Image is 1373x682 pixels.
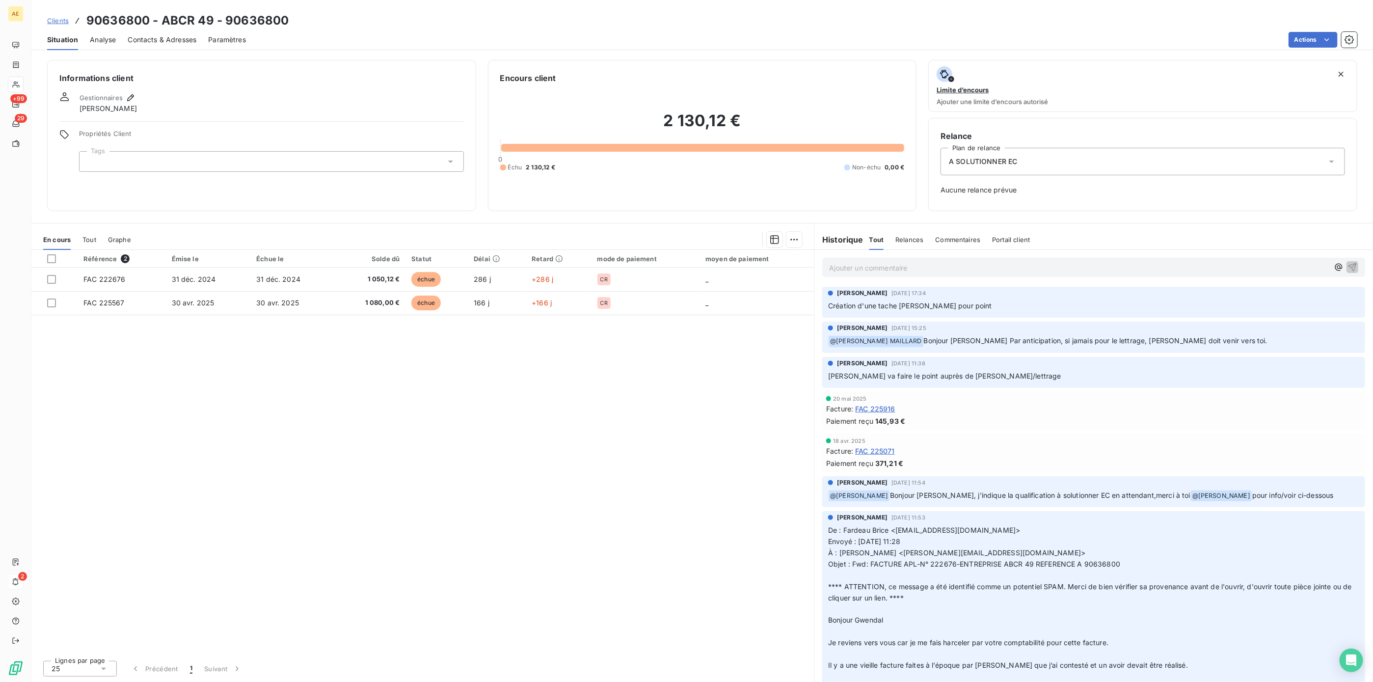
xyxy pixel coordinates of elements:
[208,35,246,45] span: Paramètres
[705,299,708,307] span: _
[891,360,925,366] span: [DATE] 11:38
[90,35,116,45] span: Analyse
[15,114,27,123] span: 29
[500,111,905,140] h2: 2 130,12 €
[837,359,888,368] span: [PERSON_NAME]
[499,155,503,163] span: 0
[837,289,888,298] span: [PERSON_NAME]
[18,572,27,581] span: 2
[600,300,608,306] span: CR
[532,299,552,307] span: +166 j
[837,478,888,487] span: [PERSON_NAME]
[891,480,925,486] span: [DATE] 11:54
[47,16,69,26] a: Clients
[1340,649,1363,672] div: Open Intercom Messenger
[597,255,694,263] div: mode de paiement
[826,404,853,414] span: Facture :
[875,416,905,426] span: 145,93 €
[828,548,1085,557] span: À : [PERSON_NAME] <[PERSON_NAME][EMAIL_ADDRESS][DOMAIN_NAME]>
[474,255,520,263] div: Délai
[885,163,904,172] span: 0,00 €
[10,94,27,103] span: +99
[891,325,926,331] span: [DATE] 15:25
[8,6,24,22] div: AE
[600,276,608,282] span: CR
[86,12,289,29] h3: 90636800 - ABCR 49 - 90636800
[941,130,1345,142] h6: Relance
[837,324,888,332] span: [PERSON_NAME]
[79,130,464,143] span: Propriétés Client
[895,236,923,244] span: Relances
[829,491,889,502] span: @ [PERSON_NAME]
[508,163,522,172] span: Échu
[1252,491,1334,499] span: pour info/voir ci-dessous
[87,157,95,166] input: Ajouter une valeur
[47,35,78,45] span: Situation
[833,438,865,444] span: 18 avr. 2025
[937,98,1048,106] span: Ajouter une limite d’encours autorisé
[828,661,1188,669] span: Il y a une vieille facture faites à l’époque par [PERSON_NAME] que j’ai contesté et un avoir deva...
[121,254,130,263] span: 2
[705,255,808,263] div: moyen de paiement
[59,72,464,84] h6: Informations client
[826,458,873,468] span: Paiement reçu
[172,275,216,283] span: 31 déc. 2024
[828,582,1354,602] span: **** ATTENTION, ce message a été identifié comme un potentiel SPAM. Merci de bien vérifier sa pro...
[891,515,925,520] span: [DATE] 11:53
[500,72,556,84] h6: Encours client
[256,299,299,307] span: 30 avr. 2025
[172,255,245,263] div: Émise le
[108,236,131,244] span: Graphe
[828,372,1061,380] span: [PERSON_NAME] va faire le point auprès de [PERSON_NAME]/lettrage
[341,274,400,284] span: 1 050,12 €
[256,255,329,263] div: Échue le
[256,275,300,283] span: 31 déc. 2024
[341,255,400,263] div: Solde dû
[1289,32,1338,48] button: Actions
[1191,491,1252,502] span: @ [PERSON_NAME]
[83,299,125,307] span: FAC 225567
[198,658,248,679] button: Suivant
[474,299,489,307] span: 166 j
[184,658,198,679] button: 1
[869,236,884,244] span: Tout
[411,255,462,263] div: Statut
[924,336,1267,345] span: Bonjour [PERSON_NAME] Par anticipation, si jamais pour le lettrage, [PERSON_NAME] doit venir vers...
[855,446,895,456] span: FAC 225071
[705,275,708,283] span: _
[83,275,126,283] span: FAC 222676
[172,299,215,307] span: 30 avr. 2025
[826,416,873,426] span: Paiement reçu
[828,301,992,310] span: Création d'une tache [PERSON_NAME] pour point
[82,236,96,244] span: Tout
[829,336,923,347] span: @ [PERSON_NAME] MAILLARD
[936,236,981,244] span: Commentaires
[52,664,60,674] span: 25
[837,513,888,522] span: [PERSON_NAME]
[80,94,123,102] span: Gestionnaires
[828,526,1020,534] span: De : Fardeau Brice <[EMAIL_ADDRESS][DOMAIN_NAME]>
[474,275,491,283] span: 286 j
[928,60,1357,112] button: Limite d’encoursAjouter une limite d’encours autorisé
[875,458,903,468] span: 371,21 €
[8,660,24,676] img: Logo LeanPay
[949,157,1017,166] span: A SOLUTIONNER EC
[814,234,863,246] h6: Historique
[47,17,69,25] span: Clients
[83,254,160,263] div: Référence
[855,404,895,414] span: FAC 225916
[125,658,184,679] button: Précédent
[411,272,441,287] span: échue
[941,185,1345,195] span: Aucune relance prévue
[828,638,1108,647] span: Je reviens vers vous car je me fais harceler par votre comptabilité pour cette facture.
[891,290,926,296] span: [DATE] 17:34
[828,616,883,624] span: Bonjour Gwendal
[826,446,853,456] span: Facture :
[128,35,196,45] span: Contacts & Adresses
[80,104,137,113] span: [PERSON_NAME]
[526,163,556,172] span: 2 130,12 €
[43,236,71,244] span: En cours
[890,491,1190,499] span: Bonjour [PERSON_NAME], j'indique la qualification à solutionner EC en attendant,merci à toi
[341,298,400,308] span: 1 080,00 €
[833,396,867,402] span: 20 mai 2025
